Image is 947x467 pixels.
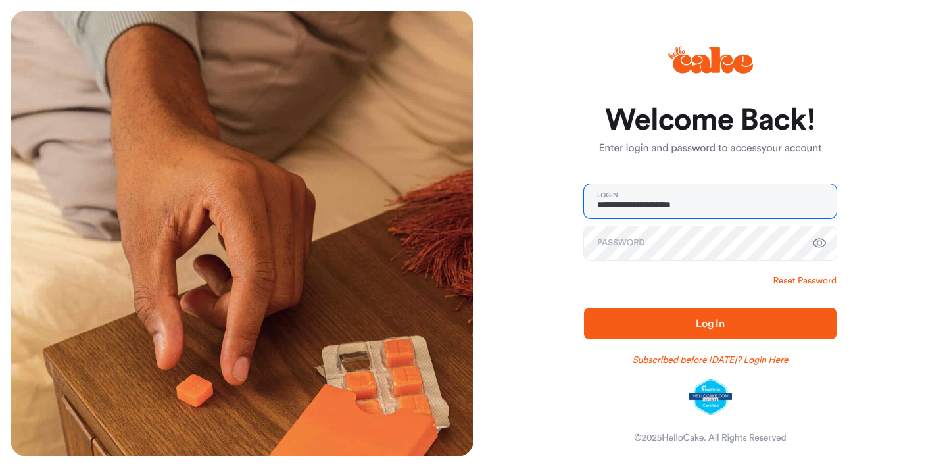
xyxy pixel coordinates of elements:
[584,141,837,157] p: Enter login and password to access your account
[689,379,732,416] img: legit-script-certified.png
[584,308,837,339] button: Log In
[696,318,725,329] span: Log In
[634,431,786,445] div: © 2025 HelloCake. All Rights Reserved
[773,274,837,287] a: Reset Password
[633,354,789,367] a: Subscribed before [DATE]? Login Here
[584,105,837,136] h1: Welcome Back!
